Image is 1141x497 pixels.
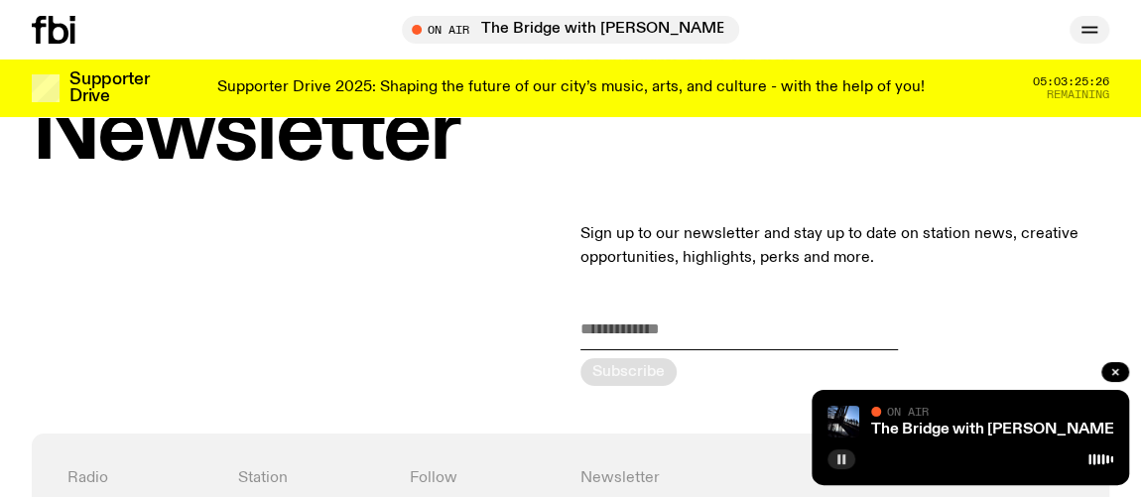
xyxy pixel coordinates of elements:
[1047,89,1109,100] span: Remaining
[580,222,1109,270] p: Sign up to our newsletter and stay up to date on station news, creative opportunities, highlights...
[69,71,149,105] h3: Supporter Drive
[580,358,677,386] button: Subscribe
[67,469,218,488] h4: Radio
[887,405,929,418] span: On Air
[1033,76,1109,87] span: 05:03:25:26
[410,469,561,488] h4: Follow
[32,94,1109,175] h1: Newsletter
[217,79,925,97] p: Supporter Drive 2025: Shaping the future of our city’s music, arts, and culture - with the help o...
[238,469,389,488] h4: Station
[827,406,859,437] img: People climb Sydney's Harbour Bridge
[580,469,903,488] h4: Newsletter
[402,16,739,44] button: On AirThe Bridge with [PERSON_NAME]
[871,422,1119,437] a: The Bridge with [PERSON_NAME]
